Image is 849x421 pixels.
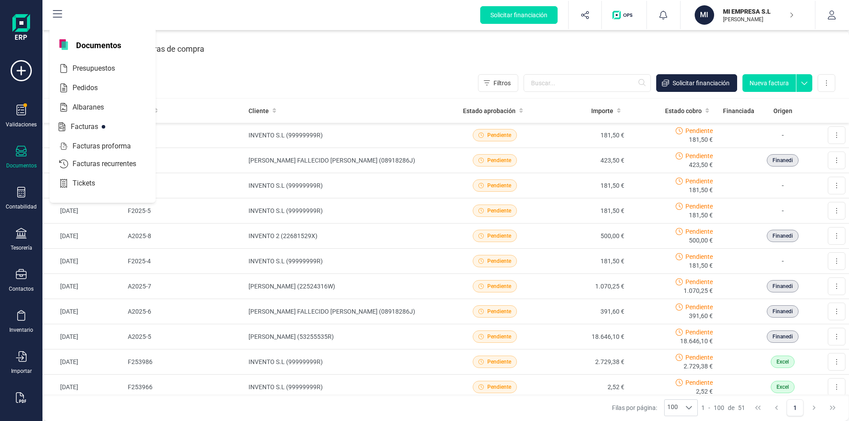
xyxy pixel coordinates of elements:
[493,79,511,87] span: Filtros
[524,74,651,92] input: Buscar...
[11,244,32,251] div: Tesorería
[124,123,245,148] td: F2025-7
[689,135,713,144] span: 181,50 €
[490,11,547,19] span: Solicitar financiación
[612,399,698,416] div: Filas por página:
[42,173,124,198] td: [DATE]
[69,83,114,93] span: Pedidos
[69,63,131,74] span: Presupuestos
[689,186,713,194] span: 181,50 €
[124,324,245,349] td: A2025-5
[478,74,518,92] button: Filtros
[245,198,450,224] td: INVENTO S.L (99999999R)
[776,358,789,366] span: Excel
[723,7,794,16] p: MI EMPRESA S.L
[685,303,713,311] span: Pendiente
[738,403,745,412] span: 51
[245,375,450,400] td: INVENTO S.L (99999999R)
[487,131,511,139] span: Pendiente
[728,403,734,412] span: de
[487,232,511,240] span: Pendiente
[539,375,628,400] td: 2,52 €
[480,6,558,24] button: Solicitar financiación
[12,14,30,42] img: Logo Finanedi
[124,224,245,249] td: A2025-8
[134,38,204,61] div: Facturas de compra
[665,106,702,115] span: Estado cobro
[750,399,766,416] button: First Page
[69,159,152,169] span: Facturas recurrentes
[787,399,803,416] button: Page 1
[124,148,245,173] td: A2025-9
[487,383,511,391] span: Pendiente
[249,106,269,115] span: Cliente
[245,224,450,249] td: INVENTO 2 (22681529X)
[11,368,32,375] div: Importar
[245,274,450,299] td: [PERSON_NAME] (22524316W)
[773,232,793,240] span: Finanedi
[685,152,713,160] span: Pendiente
[487,358,511,366] span: Pendiente
[665,400,681,416] span: 100
[245,148,450,173] td: [PERSON_NAME] FALLECIDO [PERSON_NAME] (08918286J)
[723,106,754,115] span: Financiada
[124,299,245,324] td: A2025-6
[42,274,124,299] td: [DATE]
[124,198,245,224] td: F2025-5
[701,403,705,412] span: 1
[689,236,713,245] span: 500,00 €
[685,227,713,236] span: Pendiente
[71,39,126,50] span: Documentos
[463,106,516,115] span: Estado aprobación
[487,282,511,290] span: Pendiente
[764,180,801,191] p: -
[684,286,713,295] span: 1.070,25 €
[6,121,37,128] div: Validaciones
[695,5,714,25] div: MI
[67,121,114,132] span: Facturas
[42,148,124,173] td: [DATE]
[487,156,511,164] span: Pendiente
[685,177,713,186] span: Pendiente
[539,299,628,324] td: 391,60 €
[680,337,713,345] span: 18.646,10 €
[539,173,628,198] td: 181,50 €
[685,353,713,362] span: Pendiente
[539,123,628,148] td: 181,50 €
[685,126,713,135] span: Pendiente
[685,202,713,211] span: Pendiente
[714,403,724,412] span: 100
[701,403,745,412] div: -
[6,203,37,210] div: Contabilidad
[42,249,124,274] td: [DATE]
[487,182,511,190] span: Pendiente
[824,399,841,416] button: Last Page
[124,249,245,274] td: F2025-4
[685,328,713,337] span: Pendiente
[591,106,613,115] span: Importe
[806,399,822,416] button: Next Page
[696,387,713,396] span: 2,52 €
[69,141,147,152] span: Facturas proforma
[245,349,450,375] td: INVENTO S.L (99999999R)
[773,106,792,115] span: Origen
[9,326,33,334] div: Inventario
[9,285,34,292] div: Contactos
[42,375,124,400] td: [DATE]
[124,274,245,299] td: A2025-7
[124,375,245,400] td: F253966
[69,102,120,113] span: Albaranes
[612,11,636,19] img: Logo de OPS
[539,148,628,173] td: 423,50 €
[539,324,628,349] td: 18.646,10 €
[124,349,245,375] td: F253986
[487,307,511,315] span: Pendiente
[539,224,628,249] td: 500,00 €
[245,324,450,349] td: [PERSON_NAME] (53255535R)
[684,362,713,371] span: 2.729,38 €
[776,383,789,391] span: Excel
[723,16,794,23] p: [PERSON_NAME]
[773,282,793,290] span: Finanedi
[245,123,450,148] td: INVENTO S.L (99999999R)
[689,211,713,220] span: 181,50 €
